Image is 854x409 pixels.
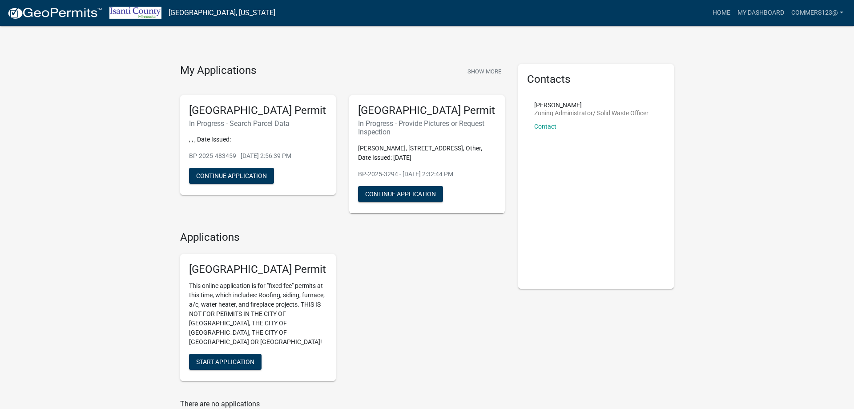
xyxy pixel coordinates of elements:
[180,64,256,77] h4: My Applications
[189,263,327,276] h5: [GEOGRAPHIC_DATA] Permit
[734,4,788,21] a: My Dashboard
[169,5,275,20] a: [GEOGRAPHIC_DATA], [US_STATE]
[788,4,847,21] a: Commers123@
[189,168,274,184] button: Continue Application
[109,7,161,19] img: Isanti County, Minnesota
[189,281,327,347] p: This online application is for "fixed fee" permits at this time, which includes: Roofing, siding,...
[358,186,443,202] button: Continue Application
[709,4,734,21] a: Home
[527,73,665,86] h5: Contacts
[189,104,327,117] h5: [GEOGRAPHIC_DATA] Permit
[534,123,556,130] a: Contact
[534,102,649,108] p: [PERSON_NAME]
[189,135,327,144] p: , , , Date Issued:
[189,151,327,161] p: BP-2025-483459 - [DATE] 2:56:39 PM
[180,231,505,244] h4: Applications
[196,358,254,365] span: Start Application
[358,104,496,117] h5: [GEOGRAPHIC_DATA] Permit
[189,354,262,370] button: Start Application
[358,144,496,162] p: [PERSON_NAME], [STREET_ADDRESS], Other, Date Issued: [DATE]
[358,119,496,136] h6: In Progress - Provide Pictures or Request Inspection
[464,64,505,79] button: Show More
[180,231,505,389] wm-workflow-list-section: Applications
[534,110,649,116] p: Zoning Administrator/ Solid Waste Officer
[358,170,496,179] p: BP-2025-3294 - [DATE] 2:32:44 PM
[189,119,327,128] h6: In Progress - Search Parcel Data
